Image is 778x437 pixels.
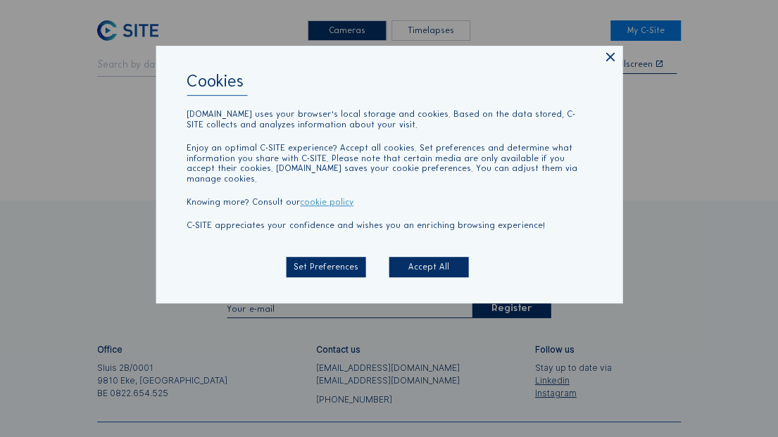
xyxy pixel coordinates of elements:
p: Enjoy an optimal C-SITE experience? Accept all cookies. Set preferences and determine what inform... [187,143,591,184]
p: [DOMAIN_NAME] uses your browser's local storage and cookies. Based on the data stored, C-SITE col... [187,110,591,130]
div: Accept All [389,257,469,277]
div: Set Preferences [287,257,366,277]
div: Cookies [187,72,591,96]
p: C-SITE appreciates your confidence and wishes you an enriching browsing experience! [187,220,591,231]
p: Knowing more? Consult our [187,197,591,208]
a: cookie policy [300,197,353,207]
